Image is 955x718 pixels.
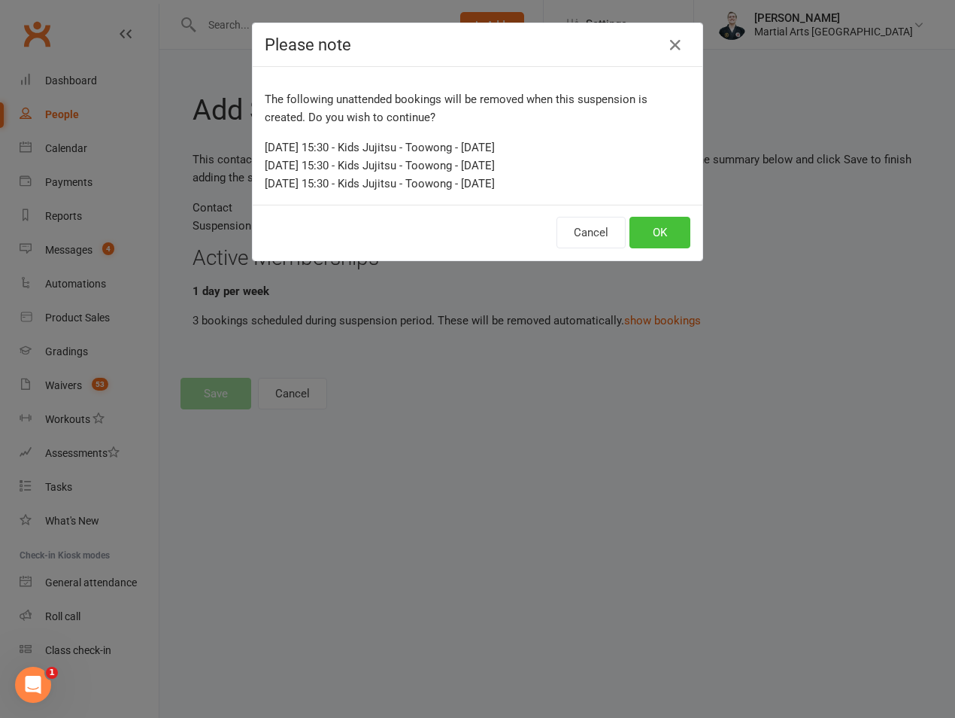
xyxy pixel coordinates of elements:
iframe: Intercom live chat [15,667,51,703]
span: 1 [46,667,58,679]
h4: Please note [265,35,690,54]
div: [DATE] 15:30 - Kids Jujitsu - Toowong - [DATE] [265,138,690,157]
div: [DATE] 15:30 - Kids Jujitsu - Toowong - [DATE] [265,157,690,175]
div: [DATE] 15:30 - Kids Jujitsu - Toowong - [DATE] [265,175,690,193]
button: OK [629,217,690,248]
p: The following unattended bookings will be removed when this suspension is created. Do you wish to... [265,90,690,126]
button: Cancel [556,217,626,248]
button: Close [663,33,687,57]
